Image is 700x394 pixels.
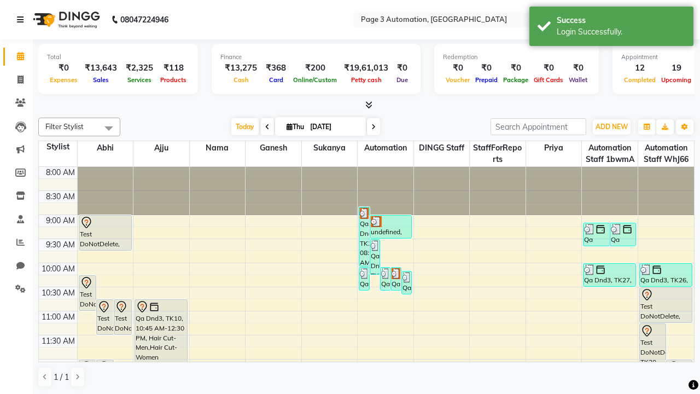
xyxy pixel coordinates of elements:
[443,53,590,62] div: Redemption
[44,215,77,227] div: 9:00 AM
[90,76,112,84] span: Sales
[120,4,168,35] b: 08047224946
[557,15,685,26] div: Success
[584,264,635,286] div: Qa Dnd3, TK27, 10:00 AM-10:30 AM, Hair cut Below 12 years (Boy)
[79,216,131,250] div: Test DoNotDelete, TK14, 09:00 AM-09:45 AM, Hair Cut-Men
[79,276,96,310] div: Test DoNotDelete, TK11, 10:15 AM-11:00 AM, Hair Cut-Men
[307,119,361,135] input: 2025-10-02
[121,62,157,74] div: ₹2,325
[340,62,393,74] div: ₹19,61,013
[391,268,400,290] div: Qa Dnd3, TK28, 10:05 AM-10:35 AM, Hair cut Below 12 years (Boy)
[491,118,586,135] input: Search Appointment
[39,311,77,323] div: 11:00 AM
[658,62,694,74] div: 19
[359,268,369,290] div: Qa Dnd3, TK29, 10:05 AM-10:35 AM, Hair cut Below 12 years (Boy)
[157,76,189,84] span: Products
[78,141,133,155] span: Abhi
[157,62,189,74] div: ₹118
[246,141,301,155] span: Ganesh
[80,62,121,74] div: ₹13,643
[190,141,246,155] span: Nama
[381,268,390,290] div: Qa Dnd3, TK30, 10:05 AM-10:35 AM, Hair cut Below 12 years (Boy)
[557,26,685,38] div: Login Successfully.
[284,123,307,131] span: Thu
[39,335,77,347] div: 11:30 AM
[47,76,80,84] span: Expenses
[133,141,189,155] span: Ajju
[44,167,77,178] div: 8:00 AM
[290,76,340,84] span: Online/Custom
[593,119,631,135] button: ADD NEW
[566,62,590,74] div: ₹0
[370,216,412,238] div: undefined, TK21, 09:00 AM-09:30 AM, Hair cut Below 12 years (Boy)
[39,141,77,153] div: Stylist
[44,239,77,251] div: 9:30 AM
[394,76,411,84] span: Due
[40,360,77,371] div: 12:00 PM
[472,76,500,84] span: Prepaid
[290,62,340,74] div: ₹200
[220,62,261,74] div: ₹13,275
[28,4,103,35] img: logo
[658,76,694,84] span: Upcoming
[640,324,666,370] div: Test DoNotDelete, TK20, 11:15 AM-12:15 PM, Hair Cut-Women
[47,53,189,62] div: Total
[358,141,413,155] span: Automation
[582,141,638,166] span: Automation Staff 1bwmA
[640,288,692,322] div: Test DoNotDelete, TK20, 10:30 AM-11:15 AM, Hair Cut-Men
[621,76,658,84] span: Completed
[500,62,531,74] div: ₹0
[470,141,526,166] span: StaffForReports
[526,141,582,155] span: Priya
[638,141,694,166] span: Automation Staff WhJ66
[114,300,131,334] div: Test DoNotDelete, TK16, 10:45 AM-11:30 AM, Hair Cut-Men
[566,76,590,84] span: Wallet
[370,240,380,274] div: Qa Dnd3, TK25, 09:30 AM-10:15 AM, Hair Cut-Men
[596,123,628,131] span: ADD NEW
[39,263,77,275] div: 10:00 AM
[39,287,77,299] div: 10:30 AM
[610,223,636,246] div: Qa Dnd3, TK24, 09:10 AM-09:40 AM, Hair Cut By Expert-Men
[135,300,187,383] div: Qa Dnd3, TK10, 10:45 AM-12:30 PM, Hair Cut-Men,Hair Cut-Women
[500,76,531,84] span: Package
[220,53,412,62] div: Finance
[402,271,411,294] div: Qa Dnd3, TK31, 10:10 AM-10:40 AM, Hair cut Below 12 years (Boy)
[97,300,113,334] div: Test DoNotDelete, TK04, 10:45 AM-11:30 AM, Hair Cut-Men
[231,76,252,84] span: Cash
[584,223,609,246] div: Qa Dnd3, TK23, 09:10 AM-09:40 AM, Hair cut Below 12 years (Boy)
[472,62,500,74] div: ₹0
[640,264,692,286] div: Qa Dnd3, TK26, 10:00 AM-10:30 AM, Hair cut Below 12 years (Boy)
[414,141,470,155] span: DINGG Staff
[125,76,154,84] span: Services
[359,207,369,266] div: Qa Dnd3, TK22, 08:50 AM-10:05 AM, Hair Cut By Expert-Men,Hair Cut-Men
[443,76,472,84] span: Voucher
[231,118,259,135] span: Today
[47,62,80,74] div: ₹0
[443,62,472,74] div: ₹0
[621,62,658,74] div: 12
[348,76,384,84] span: Petty cash
[54,372,69,383] span: 1 / 1
[531,62,566,74] div: ₹0
[44,191,77,202] div: 8:30 AM
[261,62,290,74] div: ₹368
[302,141,358,155] span: Sukanya
[266,76,286,84] span: Card
[45,122,84,131] span: Filter Stylist
[393,62,412,74] div: ₹0
[531,76,566,84] span: Gift Cards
